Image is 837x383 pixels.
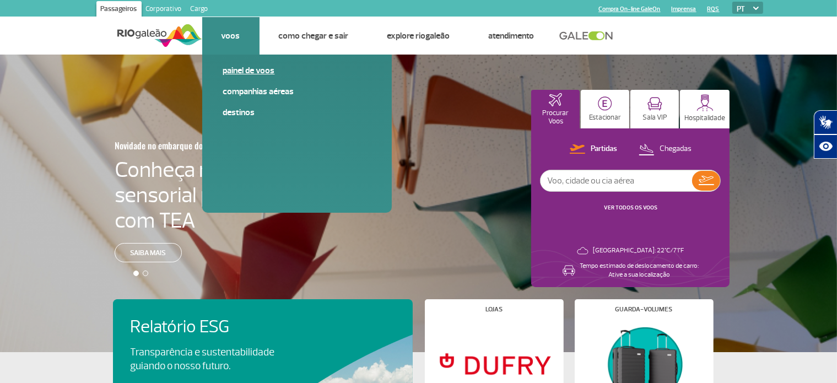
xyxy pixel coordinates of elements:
h4: Lojas [485,306,503,312]
a: Explore RIOgaleão [387,30,450,41]
h4: Guarda-volumes [615,306,673,312]
input: Voo, cidade ou cia aérea [541,170,692,191]
p: Sala VIP [642,114,667,122]
button: Sala VIP [630,90,679,128]
img: airplaneHomeActive.svg [549,93,562,106]
button: Abrir tradutor de língua de sinais. [814,110,837,134]
a: RQS [708,6,720,13]
img: hospitality.svg [696,94,714,111]
p: Partidas [591,144,617,154]
img: vipRoom.svg [647,97,662,111]
p: Chegadas [660,144,692,154]
button: VER TODOS OS VOOS [601,203,661,212]
a: Compra On-line GaleOn [599,6,661,13]
button: Partidas [566,142,620,157]
a: VER TODOS OS VOOS [604,204,657,211]
button: Hospitalidade [680,90,730,128]
a: Saiba mais [115,243,182,262]
a: Painel de voos [223,64,371,77]
p: Transparência e sustentabilidade guiando o nosso futuro. [131,346,287,373]
p: Procurar Voos [537,109,574,126]
a: Como chegar e sair [279,30,349,41]
a: Imprensa [672,6,696,13]
h3: Novidade no embarque doméstico [115,134,299,157]
a: Destinos [223,106,371,118]
img: carParkingHome.svg [598,96,612,111]
h4: Relatório ESG [131,317,306,337]
a: Corporativo [142,1,186,19]
button: Estacionar [581,90,629,128]
p: Tempo estimado de deslocamento de carro: Ative a sua localização [580,262,699,279]
a: Passageiros [96,1,142,19]
a: Relatório ESGTransparência e sustentabilidade guiando o nosso futuro. [131,317,395,373]
div: Plugin de acessibilidade da Hand Talk. [814,110,837,159]
a: Cargo [186,1,213,19]
a: Atendimento [489,30,534,41]
p: [GEOGRAPHIC_DATA]: 22°C/71°F [593,246,684,255]
button: Procurar Voos [531,90,580,128]
p: Estacionar [589,114,621,122]
p: Hospitalidade [684,114,725,122]
button: Abrir recursos assistivos. [814,134,837,159]
button: Chegadas [635,142,695,157]
a: Companhias Aéreas [223,85,371,98]
h4: Conheça nossa sala sensorial para passageiros com TEA [115,157,353,233]
a: Voos [222,30,240,41]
